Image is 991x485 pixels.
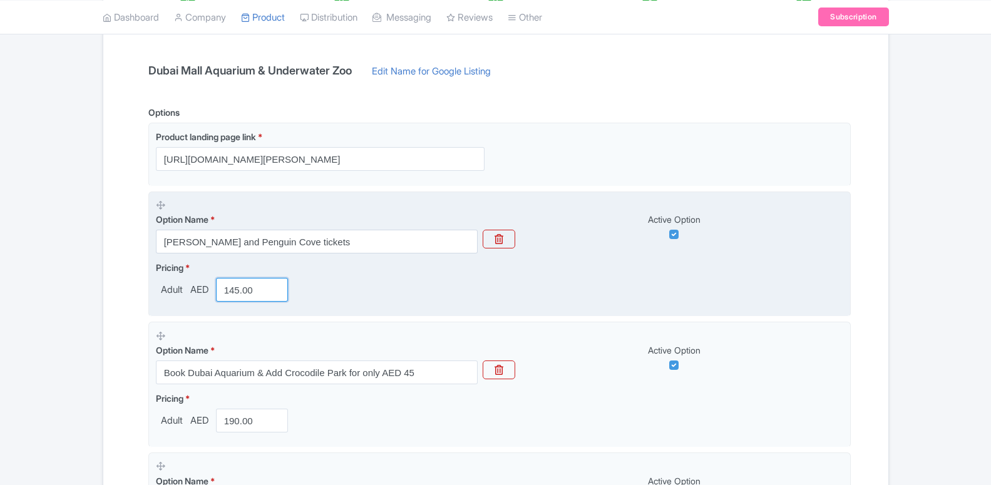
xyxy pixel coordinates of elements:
[216,278,289,302] input: 0.00
[148,106,180,119] div: Options
[141,64,359,77] h4: Dubai Mall Aquarium & Underwater Zoo
[156,214,208,225] span: Option Name
[188,283,211,297] span: AED
[156,283,188,297] span: Adult
[156,414,188,428] span: Adult
[216,409,289,432] input: 0.00
[156,262,183,273] span: Pricing
[156,131,256,142] span: Product landing page link
[648,214,701,225] span: Active Option
[156,345,208,355] span: Option Name
[156,360,478,384] input: Option Name
[156,393,183,404] span: Pricing
[648,345,701,355] span: Active Option
[818,8,888,26] a: Subscription
[156,230,478,253] input: Option Name
[156,147,485,171] input: Product landing page link
[359,64,503,84] a: Edit Name for Google Listing
[188,414,211,428] span: AED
